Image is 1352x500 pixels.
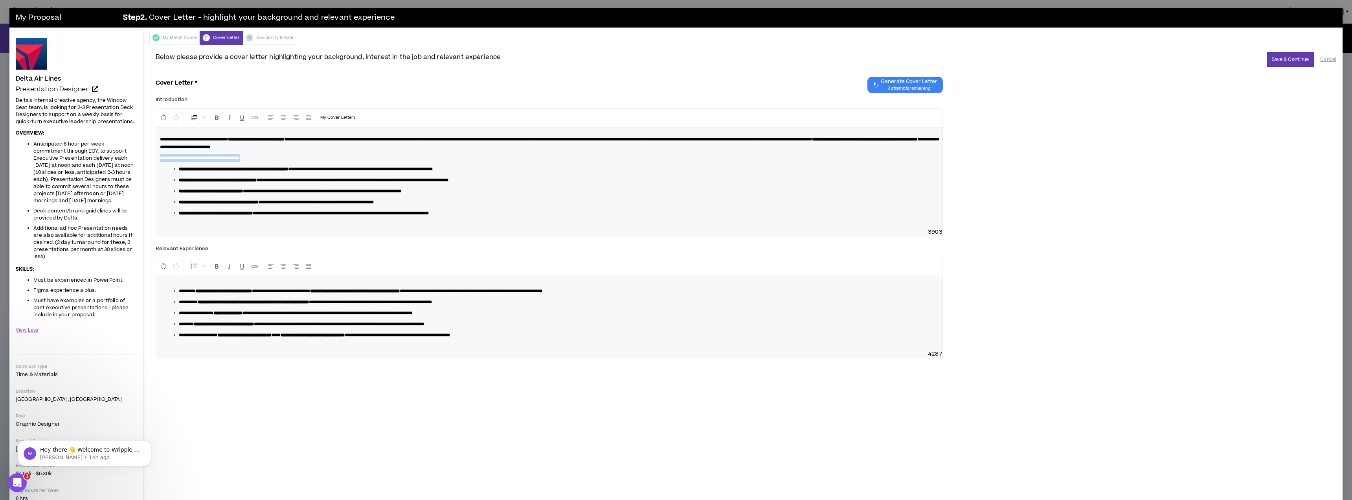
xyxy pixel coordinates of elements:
iframe: Intercom live chat [8,473,27,492]
span: 4287 [928,350,942,358]
h3: Cover Letter * [156,80,197,87]
button: Redo [170,110,182,125]
span: Deck content/brand guidelines will be provided by Delta. [33,207,128,221]
button: Center Align [277,110,289,125]
p: Contract Type [16,363,137,369]
a: Presentation Designer [16,85,137,93]
span: Figma experience a plus. [33,287,96,294]
span: 1 [24,473,30,480]
span: Delta's internal creative agency, the Window Seat team, is looking for 2-3 Presentation Deck Desi... [16,97,134,125]
strong: SKILLS: [16,266,34,273]
button: Justify Align [303,259,314,274]
span: 3 attempts remaining [881,85,937,92]
button: Undo [158,259,169,274]
iframe: Intercom notifications message [6,424,163,479]
button: Format Bold [211,110,223,125]
span: Additional ad hoc Presentation needs are also available for additional hours if desired. (2 day t... [33,225,132,260]
button: Left Align [265,259,277,274]
span: Below please provide a cover letter highlighting your background, interest in the job and relevan... [156,52,501,62]
button: Chat GPT Cover Letter [867,77,943,93]
button: Center Align [277,259,289,274]
span: 3903 [928,228,942,236]
button: Cancel [1320,53,1336,66]
strong: OVERVIEW: [16,129,44,137]
span: Graphic Designer [16,421,60,428]
b: Step 2 . [123,12,147,24]
h4: Delta Air Lines [16,75,61,82]
button: Undo [158,110,169,125]
label: Introduction [156,93,187,106]
span: Presentation Designer [16,85,88,94]
h3: My Proposal [16,10,118,26]
button: Format Italics [224,259,235,274]
button: Redo [170,259,182,274]
button: Insert Link [249,110,261,125]
button: Justify Align [303,110,314,125]
div: My Match Score [149,31,200,45]
p: Time & Materials [16,371,137,378]
span: Must be experienced in PowerPoint. [33,277,123,284]
button: Right Align [290,110,302,125]
p: Location [16,388,137,394]
button: Left Align [265,110,277,125]
span: Anticipated 6 hour per week commitment through EOY, to support Executive Presentation delivery ea... [33,140,134,204]
span: Generate Cover Letter [881,78,937,85]
button: Template [318,110,358,125]
label: Relevant Experience [156,242,208,255]
button: Format Italics [224,110,235,125]
p: My Cover Letters [320,114,356,122]
button: Format Underline [236,259,248,274]
button: Insert Link [249,259,261,274]
p: [GEOGRAPHIC_DATA], [GEOGRAPHIC_DATA] [16,396,137,403]
button: Format Bold [211,259,223,274]
span: Cover Letter - highlight your background and relevant experience [149,12,395,24]
p: Role [16,413,137,419]
button: Right Align [290,259,302,274]
button: View Less [16,323,38,337]
p: Avg Hours Per Week [16,487,137,493]
button: Save & Continue [1267,52,1314,67]
button: Format Underline [236,110,248,125]
span: Must have examples or a portfolio of past executive presentations - please include in your proposal. [33,297,129,318]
